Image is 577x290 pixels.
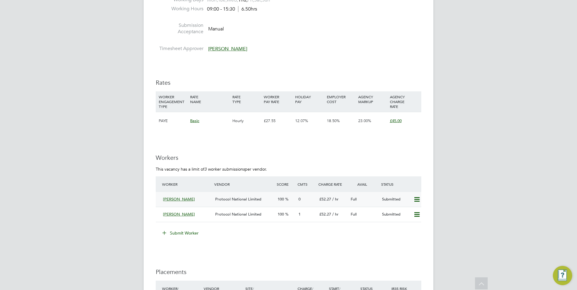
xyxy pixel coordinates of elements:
div: Worker [161,179,213,190]
em: 3 worker submissions [204,166,245,172]
span: Full [351,197,357,202]
div: Status [380,179,421,190]
span: Protocol National Limited [215,212,261,217]
span: Basic [190,118,199,123]
span: Full [351,212,357,217]
button: Submit Worker [158,228,203,238]
div: WORKER PAY RATE [262,91,294,107]
span: / hr [332,212,339,217]
span: [PERSON_NAME] [208,46,247,52]
span: 18.50% [327,118,340,123]
div: Submitted [380,194,411,204]
div: Charge Rate [317,179,348,190]
span: 6.50hrs [238,6,257,12]
div: WORKER ENGAGEMENT TYPE [157,91,189,112]
div: Avail [348,179,380,190]
span: Protocol National Limited [215,197,261,202]
h3: Workers [156,154,421,162]
label: Timesheet Approver [156,46,203,52]
div: EMPLOYER COST [325,91,357,107]
label: Submission Acceptance [156,22,203,35]
div: Score [275,179,296,190]
span: Manual [208,26,224,32]
div: Vendor [213,179,275,190]
div: Cmts [296,179,317,190]
h3: Rates [156,79,421,87]
span: £52.27 [319,197,331,202]
span: / hr [332,197,339,202]
button: Engage Resource Center [553,266,572,285]
span: 12.07% [295,118,308,123]
span: 23.00% [358,118,371,123]
p: This vacancy has a limit of per vendor. [156,166,421,172]
h3: Placements [156,268,421,276]
span: 0 [298,197,301,202]
label: Working Hours [156,6,203,12]
div: 09:00 - 15:30 [207,6,257,12]
span: £45.00 [390,118,402,123]
div: £27.55 [262,112,294,130]
div: RATE NAME [189,91,231,107]
div: Hourly [231,112,262,130]
div: AGENCY MARKUP [357,91,388,107]
span: 100 [278,197,284,202]
div: RATE TYPE [231,91,262,107]
span: 1 [298,212,301,217]
div: AGENCY CHARGE RATE [388,91,420,112]
div: HOLIDAY PAY [294,91,325,107]
span: [PERSON_NAME] [163,197,195,202]
span: [PERSON_NAME] [163,212,195,217]
div: PAYE [157,112,189,130]
div: Submitted [380,210,411,219]
span: 100 [278,212,284,217]
span: £52.27 [319,212,331,217]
